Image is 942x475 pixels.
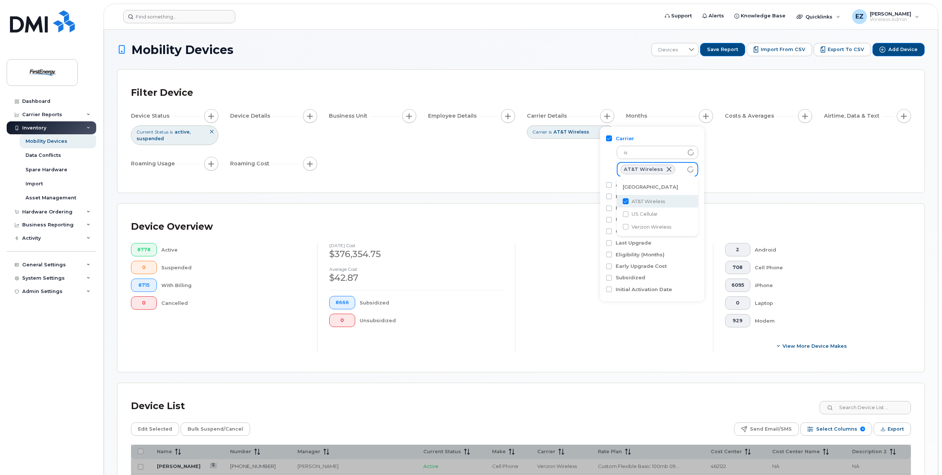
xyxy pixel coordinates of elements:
[617,195,698,208] li: AT&T Wireless
[814,43,871,56] button: Export to CSV
[138,424,172,435] span: Edit Selected
[137,136,164,141] span: suspended
[131,43,233,56] span: Mobility Devices
[734,422,799,436] button: Send Email/SMS
[860,427,865,431] span: 9
[428,112,479,120] span: Employee Details
[617,208,698,220] li: US Cellular
[336,317,349,323] span: 0
[137,129,168,135] span: Current Status
[329,267,503,272] h4: Average cost
[131,261,157,274] button: 0
[137,247,151,253] span: 8778
[329,112,370,120] span: Business Unit
[783,343,847,350] span: View More Device Makes
[616,263,667,270] label: Early Upgrade Cost
[750,424,792,435] span: Send Email/SMS
[725,243,750,256] button: 2
[161,243,306,256] div: Active
[131,217,213,236] div: Device Overview
[707,46,738,53] span: Save Report
[131,83,193,102] div: Filter Device
[131,397,185,416] div: Device List
[616,216,660,223] label: Upgrade Eligible
[731,300,744,306] span: 0
[888,46,918,53] span: Add Device
[137,265,151,270] span: 0
[336,300,349,306] span: 8666
[616,251,665,258] label: Eligibility (Months)
[527,112,569,120] span: Carrier Details
[188,424,243,435] span: Bulk Suspend/Cancel
[161,296,306,310] div: Cancelled
[131,422,179,436] button: Edit Selected
[816,424,857,435] span: Select Columns
[874,422,911,436] button: Export
[329,243,503,248] h4: [DATE] cost
[800,422,872,436] button: Select Columns 9
[617,176,698,236] ul: Option List
[755,296,899,310] div: Laptop
[131,296,157,310] button: 0
[755,314,899,327] div: Modem
[329,296,355,309] button: 8666
[616,205,639,212] label: Features
[747,43,812,56] button: Import from CSV
[616,239,651,246] label: Last Upgrade
[888,424,904,435] span: Export
[161,279,306,292] div: With Billing
[828,46,864,53] span: Export to CSV
[824,112,882,120] span: Airtime, Data & Text
[131,112,172,120] span: Device Status
[731,282,744,288] span: 6095
[755,243,899,256] div: Android
[755,279,899,292] div: iPhone
[616,228,661,235] label: Contract Balance
[632,210,658,218] span: US Cellular
[549,129,552,135] span: is
[131,243,157,256] button: 8778
[632,223,671,230] span: Verizon Wireless
[616,286,672,293] label: Initial Activation Date
[137,300,151,306] span: 0
[617,179,698,195] li: [GEOGRAPHIC_DATA]
[617,220,698,233] li: Verizon Wireless
[725,314,750,327] button: 929
[161,261,306,274] div: Suspended
[616,135,634,142] label: Carrier
[820,401,911,414] input: Search Device List ...
[731,265,744,270] span: 708
[329,314,355,327] button: 0
[624,167,663,172] span: AT&T Wireless
[626,112,649,120] span: Months
[616,181,660,188] label: Account Number
[725,296,750,310] button: 0
[175,129,191,135] span: active
[617,146,684,159] span: is
[360,296,504,309] div: Subsidized
[329,272,503,284] div: $42.87
[725,339,899,353] button: View More Device Makes
[755,261,899,274] div: Cell Phone
[725,112,776,120] span: Costs & Averages
[554,129,589,135] span: AT&T Wireless
[761,46,805,53] span: Import from CSV
[532,129,547,135] span: Carrier
[137,282,151,288] span: 8715
[131,160,177,168] span: Roaming Usage
[910,443,936,469] iframe: Messenger Launcher
[872,43,925,56] button: Add Device
[131,279,157,292] button: 8715
[360,314,504,327] div: Unsubsidized
[652,43,684,57] span: Devices
[725,279,750,292] button: 6095
[616,274,645,281] label: Subsidized
[181,422,250,436] button: Bulk Suspend/Cancel
[230,112,272,120] span: Device Details
[616,193,641,200] label: Rate Plan
[731,247,744,253] span: 2
[700,43,745,56] button: Save Report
